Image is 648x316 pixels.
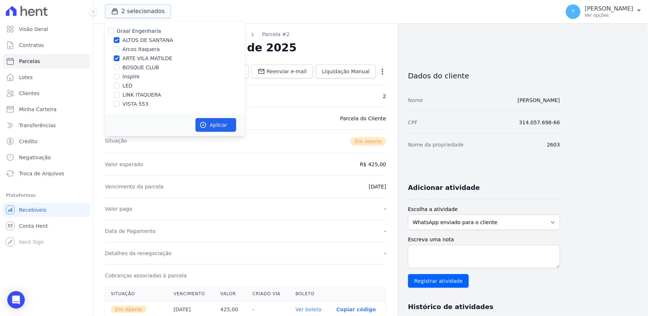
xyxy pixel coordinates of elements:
[123,64,159,71] label: BOSQUE CLUB
[247,286,290,301] th: Criado via
[3,54,90,69] a: Parcelas
[408,71,560,80] h3: Dados do cliente
[408,206,560,213] label: Escolha a atividade
[252,65,313,78] a: Reenviar e-mail
[290,286,331,301] th: Boleto
[111,306,147,313] span: Em Aberto
[262,31,290,38] a: Parcela #2
[123,55,172,62] label: ARTE VILA MATILDE
[585,12,633,18] p: Ver opções
[19,154,51,161] span: Negativação
[105,286,168,301] th: Situação
[105,272,187,279] dt: Cobranças associadas à parcela
[19,26,48,33] span: Visão Geral
[585,5,633,12] p: [PERSON_NAME]
[3,150,90,165] a: Negativação
[105,227,156,235] dt: Data de Pagamento
[117,28,161,34] label: Graal Engenharia
[572,9,575,14] span: T
[195,118,236,132] button: Aplicar
[369,183,386,190] dd: [DATE]
[105,250,172,257] dt: Detalhes da renegociação
[3,219,90,233] a: Conta Hent
[3,70,90,85] a: Lotes
[340,115,386,122] dd: Parcela do Cliente
[408,183,480,192] h3: Adicionar atividade
[384,250,386,257] dd: -
[547,141,560,148] dd: 2603
[360,161,386,168] dd: R$ 425,00
[19,222,48,230] span: Conta Hent
[105,161,143,168] dt: Valor esperado
[19,170,64,177] span: Troca de Arquivos
[3,22,90,36] a: Visão Geral
[3,102,90,117] a: Minha Carteira
[322,68,370,75] span: Liquidação Manual
[19,122,56,129] span: Transferências
[19,74,33,81] span: Lotes
[383,93,386,100] dd: 2
[19,90,39,97] span: Clientes
[350,137,386,146] span: Em Aberto
[214,286,247,301] th: Valor
[123,36,173,44] label: ALTOS DE SANTANA
[105,31,386,38] nav: Breadcrumb
[105,137,127,146] dt: Situação
[105,183,164,190] dt: Vencimento da parcela
[3,166,90,181] a: Troca de Arquivos
[105,4,171,18] button: 2 selecionados
[19,42,44,49] span: Contratos
[408,141,464,148] dt: Nome da propriedade
[408,236,560,243] label: Escreva uma nota
[6,191,87,200] div: Plataformas
[123,100,148,108] label: VISTA 553
[123,46,160,53] label: Arcos Itaquera
[519,119,560,126] dd: 314.057.698-66
[168,286,215,301] th: Vencimento
[518,97,560,103] a: [PERSON_NAME]
[3,134,90,149] a: Crédito
[123,73,140,81] label: Inspire
[123,82,132,90] label: LED
[19,106,57,113] span: Minha Carteira
[3,203,90,217] a: Recebíveis
[3,86,90,101] a: Clientes
[123,91,161,99] label: LINK ITAQUERA
[408,303,493,311] h3: Histórico de atividades
[3,118,90,133] a: Transferências
[105,205,132,212] dt: Valor pago
[316,65,376,78] a: Liquidação Manual
[408,97,423,104] dt: Nome
[408,119,418,126] dt: CPF
[19,58,40,65] span: Parcelas
[267,68,307,75] span: Reenviar e-mail
[337,307,376,312] button: Copiar código
[560,1,648,22] button: T [PERSON_NAME] Ver opções
[296,307,322,312] a: Ver boleto
[384,227,386,235] dd: -
[3,38,90,52] a: Contratos
[7,291,25,309] div: Open Intercom Messenger
[19,138,38,145] span: Crédito
[384,205,386,212] dd: -
[19,206,46,214] span: Recebíveis
[408,274,469,288] input: Registrar atividade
